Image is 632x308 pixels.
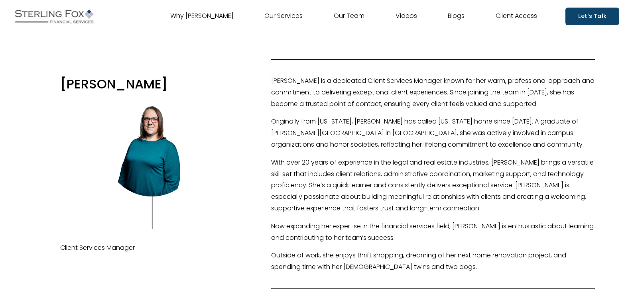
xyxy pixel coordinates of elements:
[496,10,537,23] a: Client Access
[60,75,243,92] h3: [PERSON_NAME]
[271,157,595,214] p: With over 20 years of experience in the legal and real estate industries, [PERSON_NAME] brings a ...
[396,10,417,23] a: Videos
[13,6,96,26] img: Sterling Fox Financial Services
[271,250,595,273] p: Outside of work, she enjoys thrift shopping, dreaming of her next home renovation project, and sp...
[60,242,243,254] p: Client Services Manager
[170,10,234,23] a: Why [PERSON_NAME]
[271,116,595,150] p: Originally from [US_STATE], [PERSON_NAME] has called [US_STATE] home since [DATE]. A graduate of ...
[334,10,364,23] a: Our Team
[448,10,465,23] a: Blogs
[271,221,595,244] p: Now expanding her expertise in the financial services field, [PERSON_NAME] is enthusiastic about ...
[565,8,619,25] a: Let's Talk
[264,10,303,23] a: Our Services
[271,75,595,110] p: [PERSON_NAME] is a dedicated Client Services Manager known for her warm, professional approach an...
